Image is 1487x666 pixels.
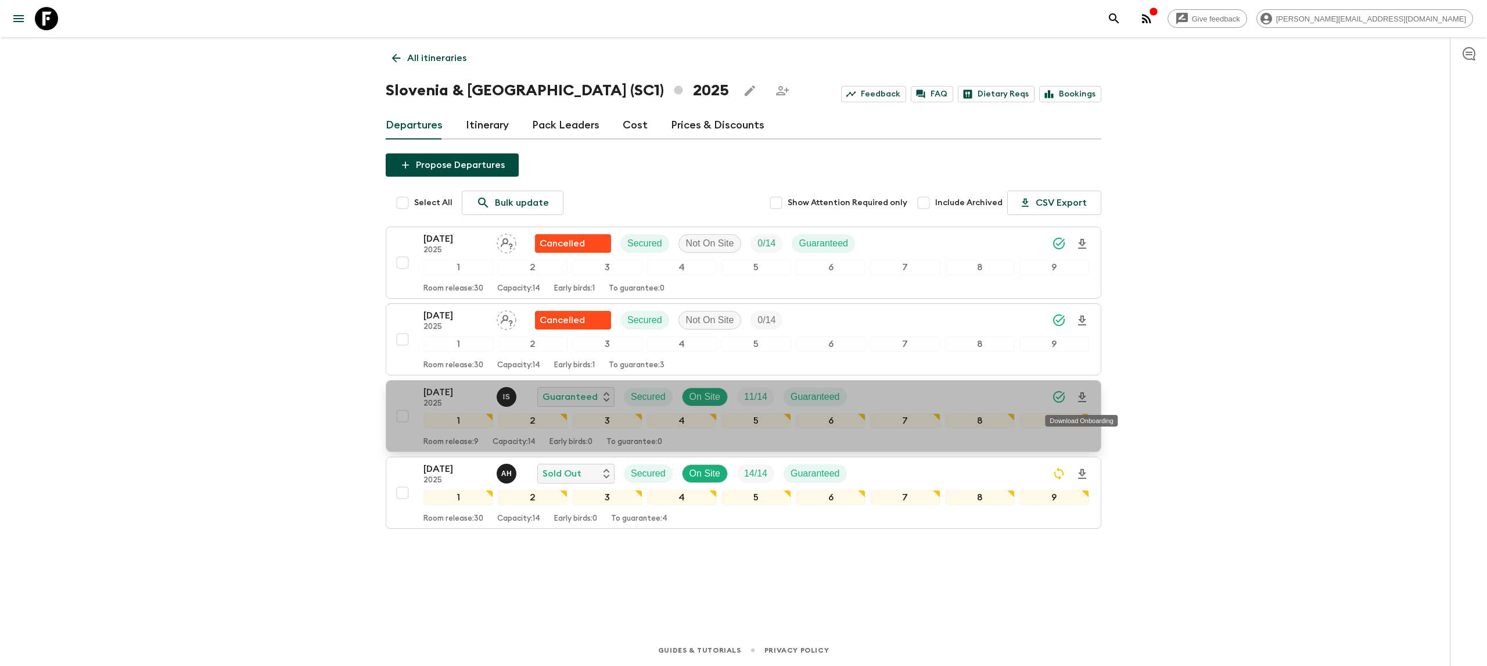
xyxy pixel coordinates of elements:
[549,438,592,447] p: Early birds: 0
[497,284,540,293] p: Capacity: 14
[631,467,666,481] p: Secured
[7,7,30,30] button: menu
[498,490,567,505] div: 2
[1052,313,1066,327] svg: Synced Successfully
[609,361,665,370] p: To guarantee: 3
[503,392,511,402] p: I S
[532,112,599,139] a: Pack Leaders
[1075,237,1089,251] svg: Download Onboarding
[620,234,669,253] div: Secured
[631,390,666,404] p: Secured
[647,260,717,275] div: 4
[611,514,667,524] p: To guarantee: 4
[721,413,791,428] div: 5
[572,490,642,505] div: 3
[414,197,452,209] span: Select All
[386,227,1101,299] button: [DATE]2025Assign pack leaderFlash Pack cancellationSecuredNot On SiteTrip FillGuaranteed123456789...
[620,311,669,330] div: Secured
[495,196,549,210] p: Bulk update
[423,514,483,524] p: Room release: 30
[870,490,940,505] div: 7
[945,490,1015,505] div: 8
[870,413,940,428] div: 7
[386,79,729,102] h1: Slovenia & [GEOGRAPHIC_DATA] (SC1) 2025
[466,112,509,139] a: Itinerary
[572,260,642,275] div: 3
[1270,15,1472,23] span: [PERSON_NAME][EMAIL_ADDRESS][DOMAIN_NAME]
[721,260,791,275] div: 5
[1075,391,1089,404] svg: Download Onboarding
[423,246,487,255] p: 2025
[497,387,519,407] button: IS
[497,391,519,400] span: Ivan Stojanović
[497,361,540,370] p: Capacity: 14
[721,490,791,505] div: 5
[757,313,775,327] p: 0 / 14
[682,388,728,406] div: On Site
[498,260,567,275] div: 2
[757,237,775,250] p: 0 / 14
[1019,490,1089,505] div: 9
[1019,260,1089,275] div: 9
[689,390,720,404] p: On Site
[750,234,782,253] div: Trip Fill
[682,464,728,483] div: On Site
[423,309,487,323] p: [DATE]
[386,380,1101,452] button: [DATE]2025Ivan StojanovićGuaranteedSecuredOn SiteTrip FillGuaranteed123456789Room release:9Capaci...
[423,490,493,505] div: 1
[945,336,1015,352] div: 8
[958,86,1035,102] a: Dietary Reqs
[423,438,479,447] p: Room release: 9
[689,467,720,481] p: On Site
[554,284,595,293] p: Early birds: 1
[1052,467,1066,481] svg: Sync Required - Changes detected
[791,467,840,481] p: Guaranteed
[911,86,953,102] a: FAQ
[935,197,1003,209] span: Include Archived
[423,413,493,428] div: 1
[627,313,662,327] p: Secured
[423,476,487,485] p: 2025
[606,438,662,447] p: To guarantee: 0
[647,490,717,505] div: 4
[423,462,487,476] p: [DATE]
[497,514,540,524] p: Capacity: 14
[609,284,665,293] p: To guarantee: 0
[686,237,734,250] p: Not On Site
[788,197,907,209] span: Show Attention Required only
[1039,86,1101,102] a: Bookings
[540,237,585,250] p: Cancelled
[796,260,865,275] div: 6
[386,153,519,177] button: Propose Departures
[791,390,840,404] p: Guaranteed
[423,399,487,409] p: 2025
[678,311,742,330] div: Not On Site
[407,51,466,65] p: All itineraries
[497,464,519,484] button: AH
[686,313,734,327] p: Not On Site
[721,336,791,352] div: 5
[796,413,865,428] div: 6
[624,464,673,483] div: Secured
[737,388,774,406] div: Trip Fill
[543,390,598,404] p: Guaranteed
[1052,237,1066,250] svg: Synced Successfully
[386,457,1101,529] button: [DATE]2025Alenka HriberšekSold OutSecuredOn SiteTrip FillGuaranteed123456789Room release:30Capaci...
[386,46,473,70] a: All itineraries
[1007,191,1101,215] button: CSV Export
[535,311,611,330] div: Flash Pack cancellation
[498,336,567,352] div: 2
[423,232,487,246] p: [DATE]
[1075,314,1089,328] svg: Download Onboarding
[1075,467,1089,481] svg: Download Onboarding
[543,467,581,481] p: Sold Out
[497,314,516,323] span: Assign pack leader
[647,336,717,352] div: 4
[423,385,487,399] p: [DATE]
[624,388,673,406] div: Secured
[737,464,774,483] div: Trip Fill
[497,467,519,477] span: Alenka Hriberšek
[535,234,611,253] div: Flash Pack cancellation
[1052,390,1066,404] svg: Synced Successfully
[572,336,642,352] div: 3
